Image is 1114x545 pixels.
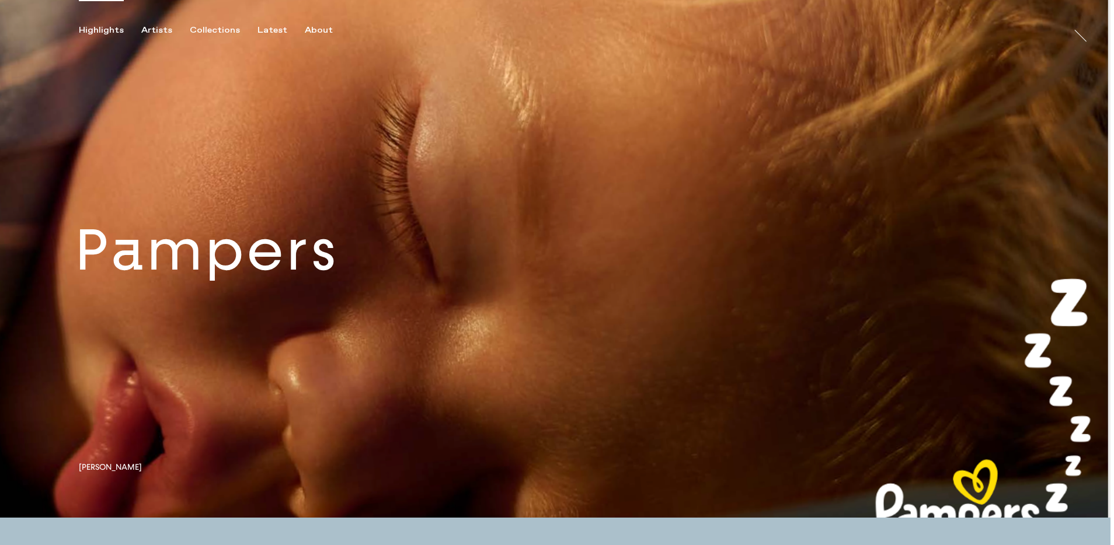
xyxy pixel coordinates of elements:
[141,25,172,36] div: Artists
[79,25,124,36] div: Highlights
[305,25,333,36] div: About
[190,25,257,36] button: Collections
[257,25,287,36] div: Latest
[141,25,190,36] button: Artists
[79,25,141,36] button: Highlights
[305,25,350,36] button: About
[190,25,240,36] div: Collections
[257,25,305,36] button: Latest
